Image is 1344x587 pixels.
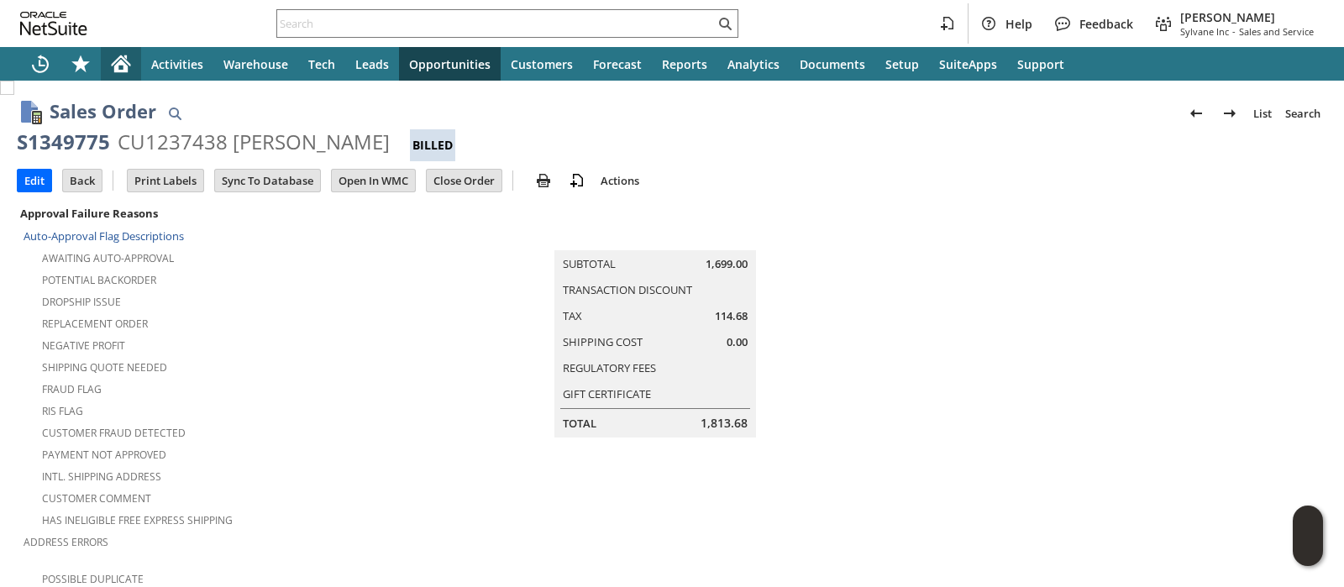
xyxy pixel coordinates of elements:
[298,47,345,81] a: Tech
[929,47,1007,81] a: SuiteApps
[141,47,213,81] a: Activities
[427,170,501,191] input: Close Order
[42,251,174,265] a: Awaiting Auto-Approval
[652,47,717,81] a: Reports
[42,382,102,396] a: Fraud Flag
[20,12,87,35] svg: logo
[42,317,148,331] a: Replacement Order
[790,47,875,81] a: Documents
[18,170,51,191] input: Edit
[1017,56,1064,72] span: Support
[1186,103,1206,123] img: Previous
[24,535,108,549] a: Address Errors
[165,103,185,123] img: Quick Find
[563,334,643,349] a: Shipping Cost
[727,334,748,350] span: 0.00
[20,47,60,81] a: Recent Records
[1247,100,1278,127] a: List
[662,56,707,72] span: Reports
[111,54,131,74] svg: Home
[42,448,166,462] a: Payment not approved
[308,56,335,72] span: Tech
[511,56,573,72] span: Customers
[63,170,102,191] input: Back
[701,415,748,432] span: 1,813.68
[554,223,756,250] caption: Summary
[71,54,91,74] svg: Shortcuts
[563,416,596,431] a: Total
[1079,16,1133,32] span: Feedback
[1278,100,1327,127] a: Search
[563,386,651,401] a: Gift Certificate
[1220,103,1240,123] img: Next
[345,47,399,81] a: Leads
[42,426,186,440] a: Customer Fraud Detected
[17,128,110,155] div: S1349775
[501,47,583,81] a: Customers
[399,47,501,81] a: Opportunities
[563,308,582,323] a: Tax
[594,173,646,188] a: Actions
[60,47,101,81] div: Shortcuts
[717,47,790,81] a: Analytics
[355,56,389,72] span: Leads
[1005,16,1032,32] span: Help
[42,273,156,287] a: Potential Backorder
[885,56,919,72] span: Setup
[50,97,156,125] h1: Sales Order
[42,295,121,309] a: Dropship Issue
[30,54,50,74] svg: Recent Records
[567,170,587,191] img: add-record.svg
[215,170,320,191] input: Sync To Database
[24,228,184,244] a: Auto-Approval Flag Descriptions
[727,56,780,72] span: Analytics
[1007,47,1074,81] a: Support
[715,13,735,34] svg: Search
[410,129,455,161] div: Billed
[277,13,715,34] input: Search
[42,572,144,586] a: Possible Duplicate
[42,404,83,418] a: RIS flag
[593,56,642,72] span: Forecast
[128,170,203,191] input: Print Labels
[213,47,298,81] a: Warehouse
[563,282,692,297] a: Transaction Discount
[223,56,288,72] span: Warehouse
[332,170,415,191] input: Open In WMC
[1293,537,1323,567] span: Oracle Guided Learning Widget. To move around, please hold and drag
[118,128,390,155] div: CU1237438 [PERSON_NAME]
[706,256,748,272] span: 1,699.00
[1180,25,1229,38] span: Sylvane Inc
[1239,25,1314,38] span: Sales and Service
[42,513,233,527] a: Has Ineligible Free Express Shipping
[151,56,203,72] span: Activities
[563,256,616,271] a: Subtotal
[42,491,151,506] a: Customer Comment
[1293,506,1323,566] iframe: Click here to launch Oracle Guided Learning Help Panel
[42,469,161,484] a: Intl. Shipping Address
[939,56,997,72] span: SuiteApps
[800,56,865,72] span: Documents
[715,308,748,324] span: 114.68
[17,202,432,224] div: Approval Failure Reasons
[563,360,656,375] a: Regulatory Fees
[409,56,491,72] span: Opportunities
[1232,25,1236,38] span: -
[42,360,167,375] a: Shipping Quote Needed
[101,47,141,81] a: Home
[533,170,554,191] img: print.svg
[1180,9,1314,25] span: [PERSON_NAME]
[583,47,652,81] a: Forecast
[42,338,125,353] a: Negative Profit
[875,47,929,81] a: Setup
